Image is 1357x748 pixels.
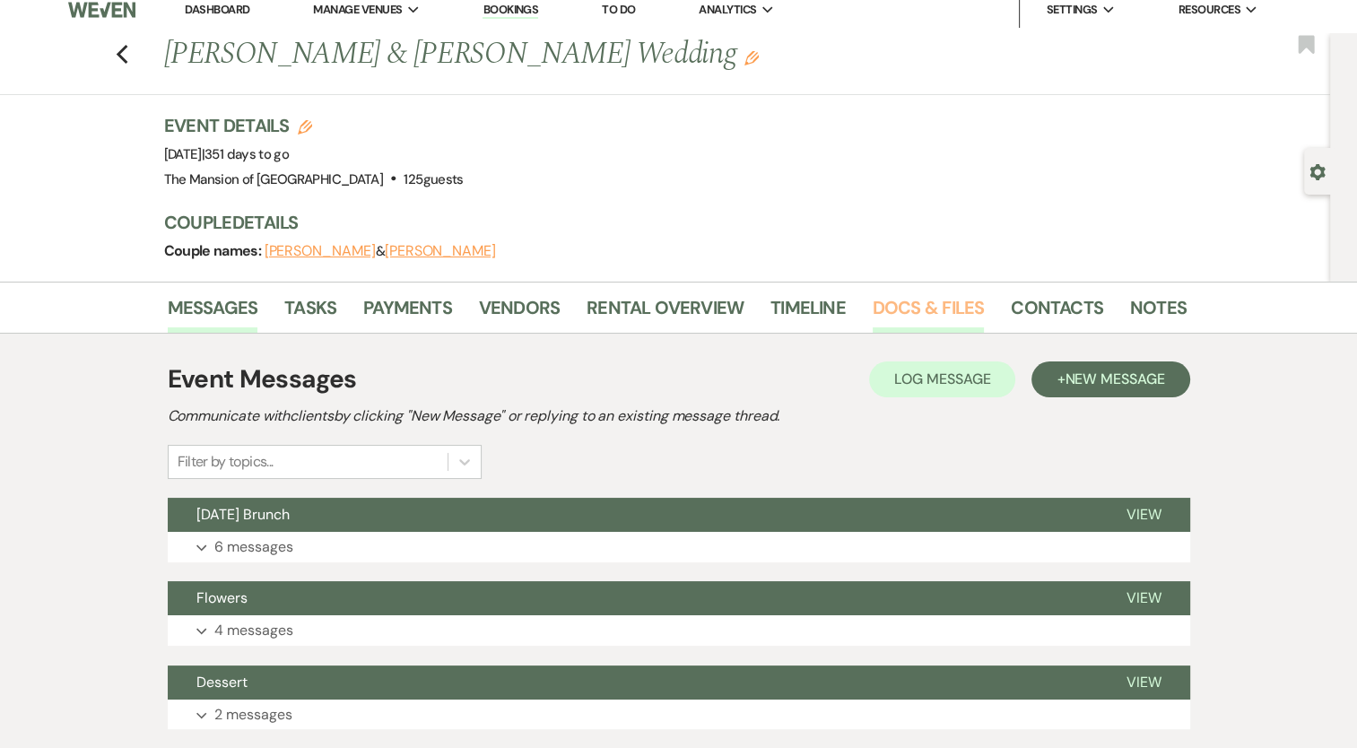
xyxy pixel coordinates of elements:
[873,293,984,333] a: Docs & Files
[168,361,357,398] h1: Event Messages
[168,615,1190,646] button: 4 messages
[1098,498,1190,532] button: View
[770,293,846,333] a: Timeline
[168,581,1098,615] button: Flowers
[202,145,289,163] span: |
[313,1,402,19] span: Manage Venues
[168,498,1098,532] button: [DATE] Brunch
[1011,293,1103,333] a: Contacts
[1031,361,1189,397] button: +New Message
[744,49,759,65] button: Edit
[168,700,1190,730] button: 2 messages
[483,2,538,19] a: Bookings
[196,673,248,691] span: Dessert
[363,293,452,333] a: Payments
[214,535,293,559] p: 6 messages
[869,361,1015,397] button: Log Message
[265,244,376,258] button: [PERSON_NAME]
[1126,505,1161,524] span: View
[385,244,496,258] button: [PERSON_NAME]
[168,293,258,333] a: Messages
[164,241,265,260] span: Couple names:
[699,1,756,19] span: Analytics
[1126,673,1161,691] span: View
[1047,1,1098,19] span: Settings
[1126,588,1161,607] span: View
[265,242,496,260] span: &
[1309,162,1326,179] button: Open lead details
[602,2,635,17] a: To Do
[214,703,292,726] p: 2 messages
[178,451,274,473] div: Filter by topics...
[196,588,248,607] span: Flowers
[164,210,1169,235] h3: Couple Details
[479,293,560,333] a: Vendors
[1178,1,1240,19] span: Resources
[164,145,290,163] span: [DATE]
[164,33,968,76] h1: [PERSON_NAME] & [PERSON_NAME] Wedding
[894,370,990,388] span: Log Message
[168,405,1190,427] h2: Communicate with clients by clicking "New Message" or replying to an existing message thread.
[1098,665,1190,700] button: View
[214,619,293,642] p: 4 messages
[204,145,289,163] span: 351 days to go
[164,113,464,138] h3: Event Details
[168,532,1190,562] button: 6 messages
[587,293,744,333] a: Rental Overview
[1065,370,1164,388] span: New Message
[168,665,1098,700] button: Dessert
[185,2,249,17] a: Dashboard
[164,170,384,188] span: The Mansion of [GEOGRAPHIC_DATA]
[1098,581,1190,615] button: View
[1130,293,1187,333] a: Notes
[404,170,463,188] span: 125 guests
[284,293,336,333] a: Tasks
[196,505,290,524] span: [DATE] Brunch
